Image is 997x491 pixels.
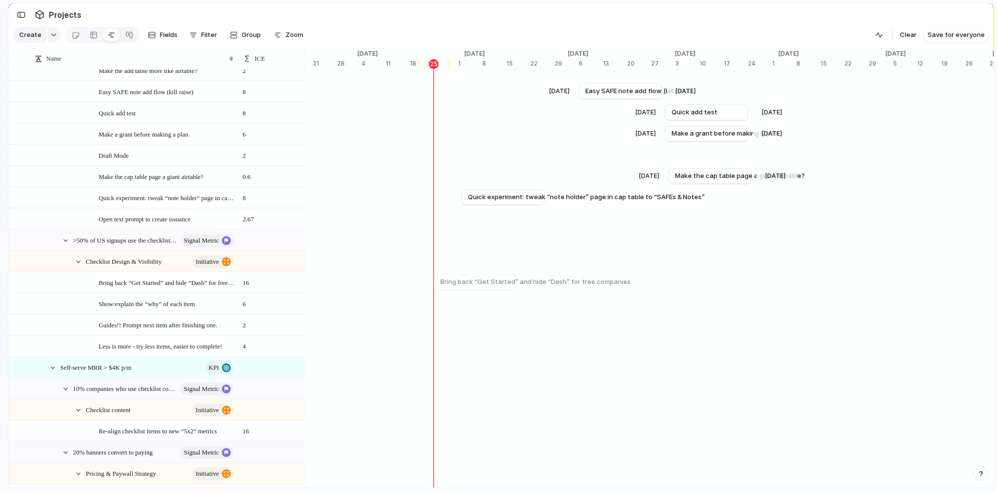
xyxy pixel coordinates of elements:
span: [DATE] [351,49,384,59]
span: Name [46,54,62,64]
span: Bring back “Get Started” and hide “Dash” for free companies [99,277,235,288]
div: 11 [386,59,410,68]
button: Fields [144,27,181,43]
span: [DATE] [458,49,491,59]
div: 27 [651,59,669,68]
div: 12 [917,59,941,68]
div: [DATE] [753,107,793,117]
div: [DATE] [756,171,797,181]
span: 20% banners convert to paying [73,446,153,457]
div: 17 [724,59,748,68]
div: [DATE] [667,86,707,96]
div: 19 [941,59,965,68]
span: [DATE] [879,49,912,59]
button: Save for everyone [924,27,989,43]
span: >50% of US signups use the checklist in 24 hours [73,234,178,245]
div: 1 [458,59,482,68]
button: Zoom [270,27,307,43]
div: 25 [429,59,439,69]
span: Make the cap table page a giant airtable? [99,171,204,182]
div: [DATE] [635,171,663,181]
a: Make a grant before making a plan [672,126,742,141]
div: 15 [506,59,531,68]
div: 29 [555,59,562,68]
div: 1 [772,59,796,68]
div: 24 [748,59,772,68]
span: Clear [900,30,917,40]
span: Self-serve MRR > $4K p/m [60,361,132,373]
div: 15 [820,59,845,68]
a: Quick experiment: tweak “note holder” page in cap table to “SAFEs & Notes” [468,190,538,205]
span: 2.67 [239,209,258,224]
span: Signal Metric [184,446,219,459]
span: Make the add table more like airtable? [99,65,197,76]
div: 8 [796,59,820,68]
span: 8 [239,103,250,118]
div: 28 [337,59,351,68]
span: Open text prompt to create issuance [99,213,191,224]
span: 0.6 [239,167,254,182]
span: 8 [239,82,250,97]
span: Checklist content [86,404,131,415]
span: Create [19,30,41,40]
div: 29 [869,59,879,68]
div: 10 [700,59,724,68]
span: Easy SAFE note add flow (kill raise) [99,86,193,97]
div: [DATE] [545,86,573,96]
a: Make the cap table page a giant airtable? [675,169,745,183]
span: [DATE] [562,49,594,59]
span: Make a grant before making a plan [672,129,779,139]
span: 4 [239,336,250,351]
span: 2 [239,315,250,330]
span: [DATE] [669,49,701,59]
span: Make the cap table page a giant airtable? [675,171,805,181]
span: 2 [239,145,250,161]
span: 10% companies who use checklist convert [DATE] [73,383,178,394]
span: Quick experiment: tweak “note holder” page in cap table to “SAFEs & Notes” [468,192,705,202]
span: Make a grant before making a plan [99,128,188,140]
div: 8 [482,59,506,68]
span: Checklist Design & Visibility [86,255,162,267]
span: Save for everyone [927,30,985,40]
button: KPI [205,361,233,374]
span: Group [242,30,261,40]
span: 6 [239,124,250,140]
div: 3 [676,59,700,68]
span: Signal Metric [184,382,219,396]
span: ICE [255,54,265,64]
button: Signal Metric [180,383,233,395]
span: Draft Mode [99,149,129,161]
div: 22 [531,59,555,68]
span: Fields [160,30,178,40]
button: Signal Metric [180,446,233,459]
div: 21 [313,59,337,68]
span: 16 [239,273,253,288]
div: 18 [410,59,434,68]
span: initiative [196,403,219,417]
div: 22 [845,59,869,68]
button: Group [225,27,266,43]
span: Signal Metric [184,234,219,247]
button: Filter [185,27,221,43]
span: Quick add test [672,107,717,117]
div: 13 [603,59,627,68]
button: Signal Metric [180,234,233,247]
div: [DATE] [632,129,659,139]
button: initiative [192,404,233,417]
span: Re-align checklist items to new “5x2” metrics [99,425,217,436]
span: Quick experiment: tweak “note holder” page in cap table to “SAFEs & Notes” [99,192,235,203]
span: Filter [201,30,217,40]
span: Easy SAFE note add flow (kill raise) [585,86,692,96]
span: KPI [209,361,219,375]
span: 8 [239,188,250,203]
span: Projects [47,6,83,24]
a: Bring back “Get Started” and hide “Dash” for free companies [440,275,510,289]
span: initiative [196,255,219,269]
span: 16 [239,421,253,436]
div: 4 [361,59,386,68]
div: 26 [965,59,986,68]
button: initiative [192,467,233,480]
span: [DATE] [772,49,805,59]
div: 20 [627,59,651,68]
span: Less is more - try less items, easier to complete! [99,340,222,351]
